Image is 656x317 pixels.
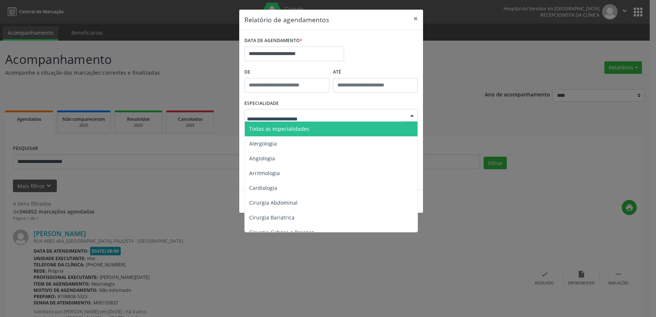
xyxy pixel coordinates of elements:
label: ESPECIALIDADE [244,98,279,109]
span: Arritmologia [249,170,280,177]
label: ATÉ [333,67,418,78]
h5: Relatório de agendamentos [244,15,329,24]
button: Close [408,10,423,28]
span: Cirurgia Abdominal [249,199,298,206]
span: Alergologia [249,140,277,147]
span: Cardiologia [249,184,277,191]
span: Cirurgia Cabeça e Pescoço [249,229,314,236]
span: Angiologia [249,155,275,162]
span: Cirurgia Bariatrica [249,214,295,221]
span: Todas as especialidades [249,125,309,132]
label: De [244,67,329,78]
label: DATA DE AGENDAMENTO [244,35,302,47]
